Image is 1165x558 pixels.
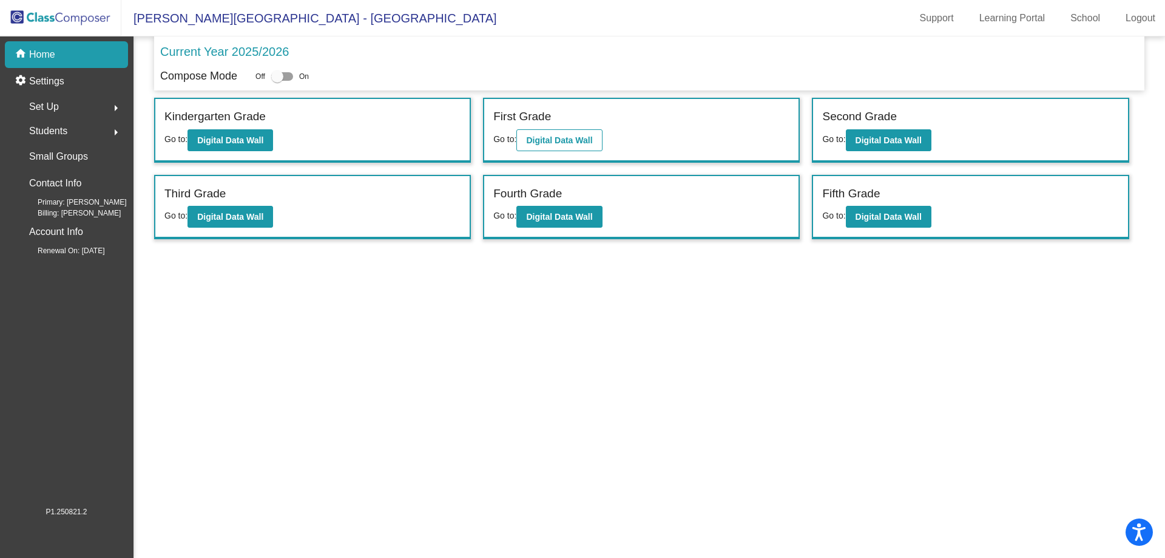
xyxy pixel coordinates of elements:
[493,185,562,203] label: Fourth Grade
[255,71,265,82] span: Off
[493,134,516,144] span: Go to:
[516,206,602,228] button: Digital Data Wall
[299,71,309,82] span: On
[29,47,55,62] p: Home
[109,125,123,140] mat-icon: arrow_right
[18,245,104,256] span: Renewal On: [DATE]
[197,212,263,222] b: Digital Data Wall
[856,212,922,222] b: Digital Data Wall
[187,129,273,151] button: Digital Data Wall
[197,135,263,145] b: Digital Data Wall
[822,108,897,126] label: Second Grade
[493,108,551,126] label: First Grade
[822,211,845,220] span: Go to:
[846,129,931,151] button: Digital Data Wall
[29,123,67,140] span: Students
[109,101,123,115] mat-icon: arrow_right
[910,9,964,28] a: Support
[1116,9,1165,28] a: Logout
[15,74,29,89] mat-icon: settings
[29,74,64,89] p: Settings
[18,197,127,208] span: Primary: [PERSON_NAME]
[164,134,187,144] span: Go to:
[160,68,237,84] p: Compose Mode
[822,185,880,203] label: Fifth Grade
[164,211,187,220] span: Go to:
[164,185,226,203] label: Third Grade
[15,47,29,62] mat-icon: home
[29,175,81,192] p: Contact Info
[856,135,922,145] b: Digital Data Wall
[164,108,266,126] label: Kindergarten Grade
[493,211,516,220] span: Go to:
[526,212,592,222] b: Digital Data Wall
[1061,9,1110,28] a: School
[18,208,121,219] span: Billing: [PERSON_NAME]
[187,206,273,228] button: Digital Data Wall
[29,148,88,165] p: Small Groups
[822,134,845,144] span: Go to:
[516,129,602,151] button: Digital Data Wall
[160,43,289,61] p: Current Year 2025/2026
[29,98,59,115] span: Set Up
[29,223,83,240] p: Account Info
[846,206,931,228] button: Digital Data Wall
[526,135,592,145] b: Digital Data Wall
[121,9,497,28] span: [PERSON_NAME][GEOGRAPHIC_DATA] - [GEOGRAPHIC_DATA]
[970,9,1055,28] a: Learning Portal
